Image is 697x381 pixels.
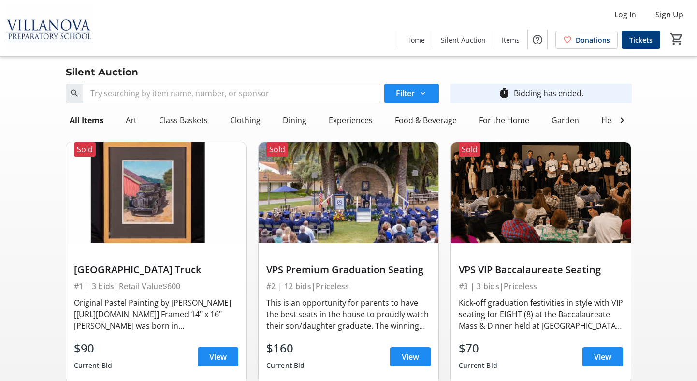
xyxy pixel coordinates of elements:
[122,111,141,130] div: Art
[406,35,425,45] span: Home
[279,111,310,130] div: Dining
[74,279,238,293] div: #1 | 3 bids | Retail Value $600
[459,297,623,332] div: Kick-off graduation festivities in style with VIP seating for EIGHT (8) at the Baccalaureate Mass...
[266,339,305,357] div: $160
[259,142,438,243] img: VPS Premium Graduation Seating
[266,357,305,374] div: Current Bid
[66,142,246,243] img: Old Creek Road Truck
[74,264,238,276] div: [GEOGRAPHIC_DATA] Truck
[459,339,497,357] div: $70
[576,35,610,45] span: Donations
[597,111,664,130] div: Health & Beauty
[74,357,113,374] div: Current Bid
[607,7,644,22] button: Log In
[66,111,107,130] div: All Items
[459,357,497,374] div: Current Bid
[325,111,377,130] div: Experiences
[555,31,618,49] a: Donations
[614,9,636,20] span: Log In
[459,279,623,293] div: #3 | 3 bids | Priceless
[74,142,96,157] div: Sold
[266,264,431,276] div: VPS Premium Graduation Seating
[528,30,547,49] button: Help
[266,279,431,293] div: #2 | 12 bids | Priceless
[459,264,623,276] div: VPS VIP Baccalaureate Seating
[396,88,415,99] span: Filter
[629,35,653,45] span: Tickets
[391,111,461,130] div: Food & Beverage
[209,351,227,363] span: View
[266,142,288,157] div: Sold
[502,35,520,45] span: Items
[668,30,685,48] button: Cart
[74,297,238,332] div: Original Pastel Painting by [PERSON_NAME] [[URL][DOMAIN_NAME]] Framed 14" x 16" [PERSON_NAME] was...
[475,111,533,130] div: For the Home
[459,142,480,157] div: Sold
[384,84,439,103] button: Filter
[433,31,494,49] a: Silent Auction
[498,88,510,99] mat-icon: timer_outline
[226,111,264,130] div: Clothing
[6,4,92,52] img: Villanova Preparatory School's Logo
[198,347,238,366] a: View
[74,339,113,357] div: $90
[266,297,431,332] div: This is an opportunity for parents to have the best seats in the house to proudly watch their son...
[390,347,431,366] a: View
[582,347,623,366] a: View
[514,88,583,99] div: Bidding has ended.
[648,7,691,22] button: Sign Up
[60,64,144,80] div: Silent Auction
[494,31,527,49] a: Items
[402,351,419,363] span: View
[155,111,212,130] div: Class Baskets
[622,31,660,49] a: Tickets
[548,111,583,130] div: Garden
[83,84,381,103] input: Try searching by item name, number, or sponsor
[441,35,486,45] span: Silent Auction
[398,31,433,49] a: Home
[594,351,611,363] span: View
[655,9,683,20] span: Sign Up
[451,142,631,243] img: VPS VIP Baccalaureate Seating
